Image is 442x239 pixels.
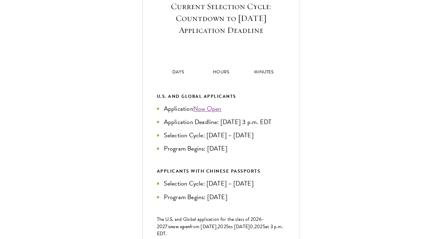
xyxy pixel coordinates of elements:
[259,216,262,223] span: 6
[190,223,218,230] span: from [DATE],
[157,0,285,36] h5: Current Selection Cycle: Countdown to [DATE] Application Deadline
[218,223,226,230] span: 202
[200,68,242,76] p: Hours
[157,130,285,140] li: Selection Cycle: [DATE] – [DATE]
[250,223,253,230] span: 0
[157,144,285,153] li: Program Begins: [DATE]
[157,167,285,175] div: APPLICANTS WITH CHINESE PASSPORTS
[193,104,222,113] a: Now Open
[168,223,171,230] span: is
[165,223,167,230] span: 7
[157,216,264,230] span: -202
[157,68,200,76] p: Days
[263,223,265,230] span: 5
[157,223,283,237] span: at 3 p.m. EDT.
[229,223,250,230] span: to [DATE]
[157,192,285,202] li: Program Begins: [DATE]
[157,104,285,114] li: Application
[157,179,285,188] li: Selection Cycle: [DATE] – [DATE]
[253,223,254,230] span: ,
[157,216,259,223] span: The U.S. and Global application for the class of 202
[157,93,285,100] div: U.S. and Global Applicants
[157,117,285,127] li: Application Deadline: [DATE] 3 p.m. EDT
[171,223,190,230] span: now open
[226,223,229,230] span: 5
[242,68,285,76] p: Minutes
[254,223,263,230] span: 202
